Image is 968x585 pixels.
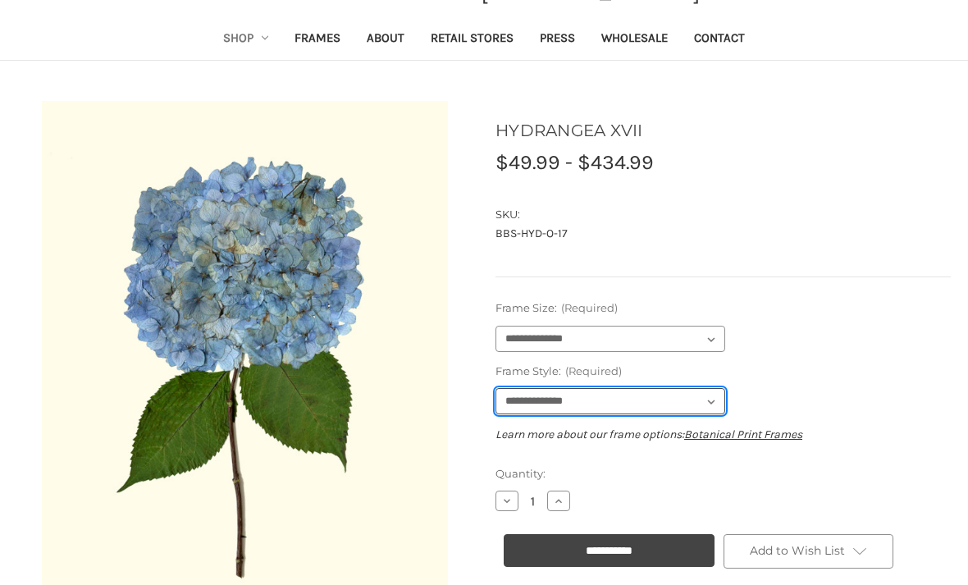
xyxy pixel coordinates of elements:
[281,20,354,60] a: Frames
[681,20,758,60] a: Contact
[210,20,282,60] a: Shop
[418,20,527,60] a: Retail Stores
[495,300,951,317] label: Frame Size:
[588,20,681,60] a: Wholesale
[495,225,951,242] dd: BBS-HYD-O-17
[495,150,654,174] span: $49.99 - $434.99
[495,363,951,380] label: Frame Style:
[724,534,894,569] a: Add to Wish List
[354,20,418,60] a: About
[495,426,951,443] p: Learn more about our frame options:
[527,20,588,60] a: Press
[684,427,802,441] a: Botanical Print Frames
[495,207,947,223] dt: SKU:
[561,301,618,314] small: (Required)
[565,364,622,377] small: (Required)
[495,466,951,482] label: Quantity:
[750,543,845,558] span: Add to Wish List
[495,118,951,143] h1: HYDRANGEA XVII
